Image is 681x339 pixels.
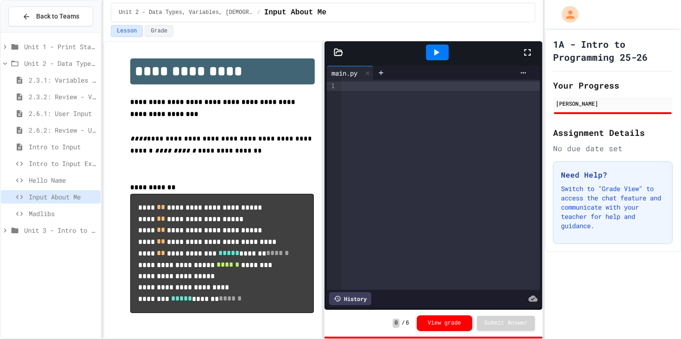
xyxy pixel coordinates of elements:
span: 2.6.1: User Input [29,109,97,118]
span: Submit Answer [484,320,528,327]
span: Unit 2 - Data Types, Variables, [DEMOGRAPHIC_DATA] [24,58,97,68]
span: Input About Me [264,7,326,18]
div: 1 [327,82,336,91]
span: 2.3.2: Review - Variables and Data Types [29,92,97,102]
div: main.py [327,66,374,80]
span: / [257,9,261,16]
span: Hello Name [29,175,97,185]
span: 0 [393,319,400,328]
span: / [401,320,405,327]
span: Input About Me [29,192,97,202]
div: main.py [327,68,362,78]
h1: 1A - Intro to Programming 25-26 [553,38,673,64]
button: Lesson [111,25,143,37]
h2: Assignment Details [553,126,673,139]
span: Unit 3 - Intro to Objects [24,225,97,235]
span: 6 [406,320,409,327]
button: Back to Teams [8,6,93,26]
button: View grade [417,315,472,331]
div: No due date set [553,143,673,154]
span: Unit 2 - Data Types, Variables, [DEMOGRAPHIC_DATA] [119,9,253,16]
div: History [329,292,371,305]
span: Intro to Input [29,142,97,152]
h2: Your Progress [553,79,673,92]
button: Submit Answer [477,316,535,331]
span: Intro to Input Exercise [29,159,97,168]
p: Switch to "Grade View" to access the chat feature and communicate with your teacher for help and ... [561,184,665,230]
span: Back to Teams [36,12,79,21]
span: 2.6.2: Review - User Input [29,125,97,135]
div: My Account [552,4,581,25]
div: [PERSON_NAME] [556,99,670,108]
span: 2.3.1: Variables and Data Types [29,75,97,85]
span: Unit 1 - Print Statements [24,42,97,51]
h3: Need Help? [561,169,665,180]
button: Grade [145,25,173,37]
span: Madlibs [29,209,97,218]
